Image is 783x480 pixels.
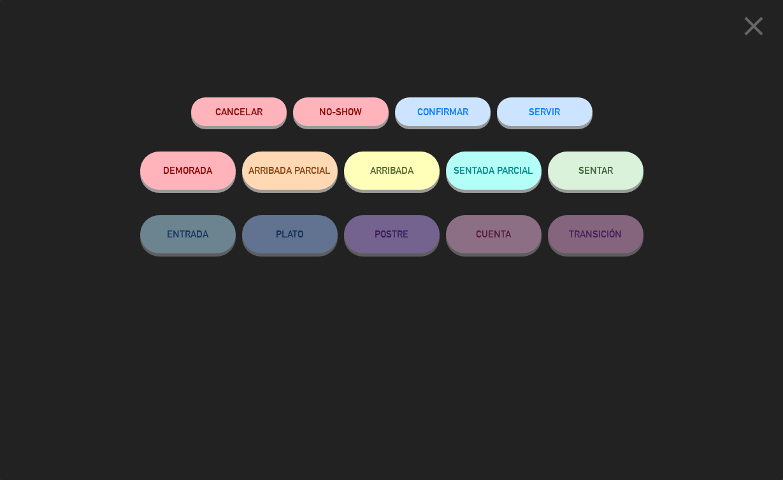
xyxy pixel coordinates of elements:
[734,10,773,47] button: close
[191,97,287,126] button: Cancelar
[242,152,338,190] button: ARRIBADA PARCIAL
[248,165,331,176] span: ARRIBADA PARCIAL
[578,165,613,176] span: SENTAR
[497,97,593,126] button: SERVIR
[293,97,389,126] button: NO-SHOW
[344,215,440,253] button: POSTRE
[140,152,236,190] button: DEMORADA
[417,106,468,117] span: CONFIRMAR
[548,215,643,253] button: TRANSICIÓN
[344,152,440,190] button: ARRIBADA
[446,152,542,190] button: SENTADA PARCIAL
[140,215,236,253] button: ENTRADA
[446,215,542,253] button: CUENTA
[242,215,338,253] button: PLATO
[548,152,643,190] button: SENTAR
[738,10,770,42] i: close
[395,97,491,126] button: CONFIRMAR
